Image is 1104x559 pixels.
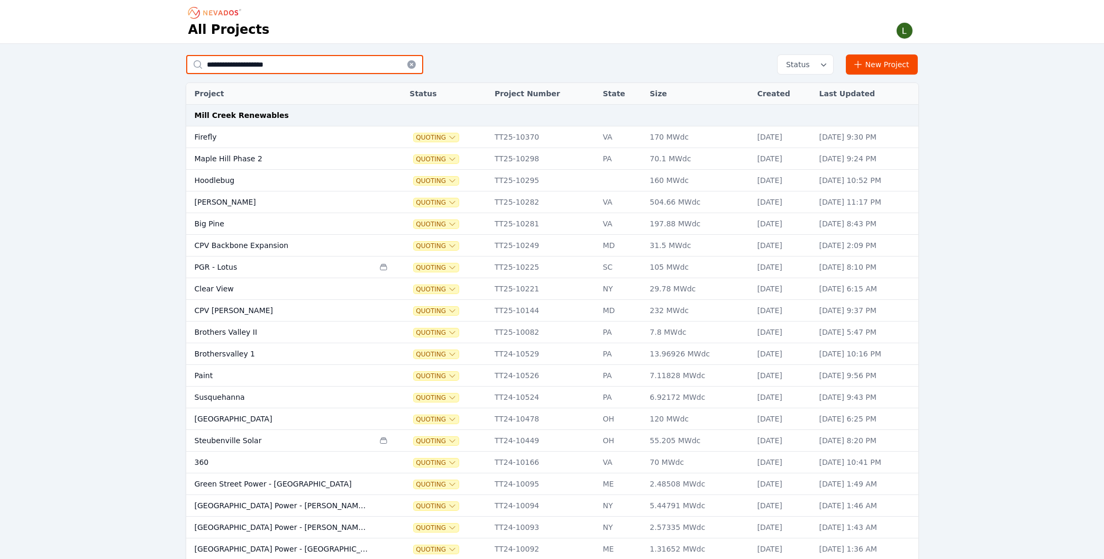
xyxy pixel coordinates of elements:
[597,278,644,300] td: NY
[186,235,918,256] tr: CPV Backbone ExpansionQuotingTT25-10249MD31.5 MWdc[DATE][DATE] 2:09 PM
[814,126,918,148] td: [DATE] 9:30 PM
[644,83,752,105] th: Size
[814,213,918,235] td: [DATE] 8:43 PM
[186,278,918,300] tr: Clear ViewQuotingTT25-10221NY29.78 MWdc[DATE][DATE] 6:15 AM
[414,307,459,315] button: Quoting
[414,328,459,337] button: Quoting
[414,350,459,359] span: Quoting
[186,148,918,170] tr: Maple Hill Phase 2QuotingTT25-10298PA70.1 MWdc[DATE][DATE] 9:24 PM
[644,387,752,408] td: 6.92172 MWdc
[814,322,918,343] td: [DATE] 5:47 PM
[782,59,810,70] span: Status
[414,502,459,510] button: Quoting
[489,322,597,343] td: TT25-10082
[186,517,918,538] tr: [GEOGRAPHIC_DATA] Power - [PERSON_NAME][GEOGRAPHIC_DATA]QuotingTT24-10093NY2.57335 MWdc[DATE][DAT...
[597,495,644,517] td: NY
[186,408,375,430] td: [GEOGRAPHIC_DATA]
[186,126,375,148] td: Firefly
[414,198,459,207] button: Quoting
[597,235,644,256] td: MD
[414,263,459,272] span: Quoting
[644,235,752,256] td: 31.5 MWdc
[186,300,918,322] tr: CPV [PERSON_NAME]QuotingTT25-10144MD232 MWdc[DATE][DATE] 9:37 PM
[186,322,375,343] td: Brothers Valley II
[814,343,918,365] td: [DATE] 10:16 PM
[644,170,752,191] td: 160 MWdc
[814,191,918,213] td: [DATE] 11:17 PM
[186,387,918,408] tr: SusquehannaQuotingTT24-10524PA6.92172 MWdc[DATE][DATE] 9:43 PM
[186,408,918,430] tr: [GEOGRAPHIC_DATA]QuotingTT24-10478OH120 MWdc[DATE][DATE] 6:25 PM
[489,300,597,322] td: TT25-10144
[414,220,459,228] span: Quoting
[186,387,375,408] td: Susquehanna
[752,343,814,365] td: [DATE]
[752,256,814,278] td: [DATE]
[186,473,918,495] tr: Green Street Power - [GEOGRAPHIC_DATA]QuotingTT24-10095ME2.48508 MWdc[DATE][DATE] 1:49 AM
[414,524,459,532] button: Quoting
[414,545,459,554] span: Quoting
[414,242,459,250] button: Quoting
[644,322,752,343] td: 7.8 MWdc
[597,83,644,105] th: State
[752,430,814,452] td: [DATE]
[814,235,918,256] td: [DATE] 2:09 PM
[414,480,459,489] span: Quoting
[186,430,918,452] tr: Steubenville SolarQuotingTT24-10449OH55.205 MWdc[DATE][DATE] 8:20 PM
[814,278,918,300] td: [DATE] 6:15 AM
[752,365,814,387] td: [DATE]
[186,213,375,235] td: Big Pine
[752,235,814,256] td: [DATE]
[186,170,918,191] tr: HoodlebugQuotingTT25-10295160 MWdc[DATE][DATE] 10:52 PM
[752,408,814,430] td: [DATE]
[644,256,752,278] td: 105 MWdc
[644,365,752,387] td: 7.11828 MWdc
[752,300,814,322] td: [DATE]
[186,235,375,256] td: CPV Backbone Expansion
[644,300,752,322] td: 232 MWdc
[597,322,644,343] td: PA
[489,191,597,213] td: TT25-10282
[414,177,459,185] button: Quoting
[186,300,375,322] td: CPV [PERSON_NAME]
[186,365,918,387] tr: PaintQuotingTT24-10526PA7.11828 MWdc[DATE][DATE] 9:56 PM
[186,452,918,473] tr: 360QuotingTT24-10166VA70 MWdc[DATE][DATE] 10:41 PM
[188,4,244,21] nav: Breadcrumb
[644,213,752,235] td: 197.88 MWdc
[489,170,597,191] td: TT25-10295
[597,408,644,430] td: OH
[186,430,375,452] td: Steubenville Solar
[414,285,459,294] span: Quoting
[814,495,918,517] td: [DATE] 1:46 AM
[414,415,459,424] button: Quoting
[752,213,814,235] td: [DATE]
[489,473,597,495] td: TT24-10095
[814,517,918,538] td: [DATE] 1:43 AM
[752,83,814,105] th: Created
[489,452,597,473] td: TT24-10166
[186,170,375,191] td: Hoodlebug
[644,278,752,300] td: 29.78 MWdc
[489,278,597,300] td: TT25-10221
[752,148,814,170] td: [DATE]
[489,343,597,365] td: TT24-10529
[414,133,459,142] button: Quoting
[414,437,459,445] button: Quoting
[489,430,597,452] td: TT24-10449
[597,213,644,235] td: VA
[186,473,375,495] td: Green Street Power - [GEOGRAPHIC_DATA]
[644,517,752,538] td: 2.57335 MWdc
[644,473,752,495] td: 2.48508 MWdc
[752,452,814,473] td: [DATE]
[644,452,752,473] td: 70 MWdc
[814,408,918,430] td: [DATE] 6:25 PM
[778,55,833,74] button: Status
[414,393,459,402] button: Quoting
[489,213,597,235] td: TT25-10281
[186,191,375,213] td: [PERSON_NAME]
